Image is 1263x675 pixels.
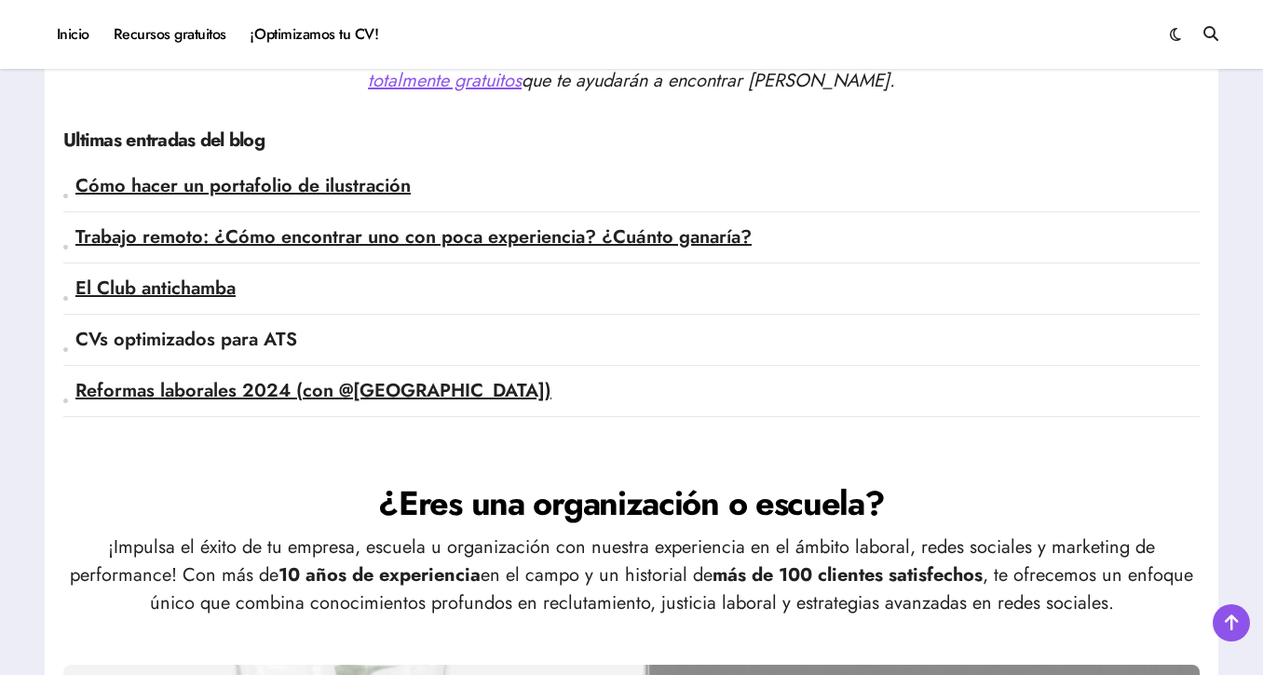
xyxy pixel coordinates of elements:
[713,561,983,588] strong: más de 100 clientes satisfechos
[75,172,411,199] a: Cómo hacer un portafolio de ilustración
[75,223,752,250] a: Trabajo remoto: ¿Cómo encontrar uno con poca experiencia? ¿Cuánto ganaría?
[63,128,1200,154] h2: Ultimas entradas del blog
[63,479,1200,526] h2: ¿Eres una organización o escuela?
[278,561,481,588] strong: 10 años de experiencia
[45,9,102,60] a: Inicio
[94,39,1169,94] em: Recuerda que en nuestro contamos con tutoriales actualizados, y que en nuestro blog también puede...
[238,9,390,60] a: ¡Optimizamos tu CV!
[75,326,297,353] a: CVs optimizados para ATS
[75,275,236,302] a: El Club antichamba
[75,377,551,404] a: Reformas laborales 2024 (con @[GEOGRAPHIC_DATA])
[368,39,1169,94] a: recursos totalmente gratuitos
[63,533,1200,617] p: ¡Impulsa el éxito de tu empresa, escuela u organización con nuestra experiencia en el ámbito labo...
[102,9,238,60] a: Recursos gratuitos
